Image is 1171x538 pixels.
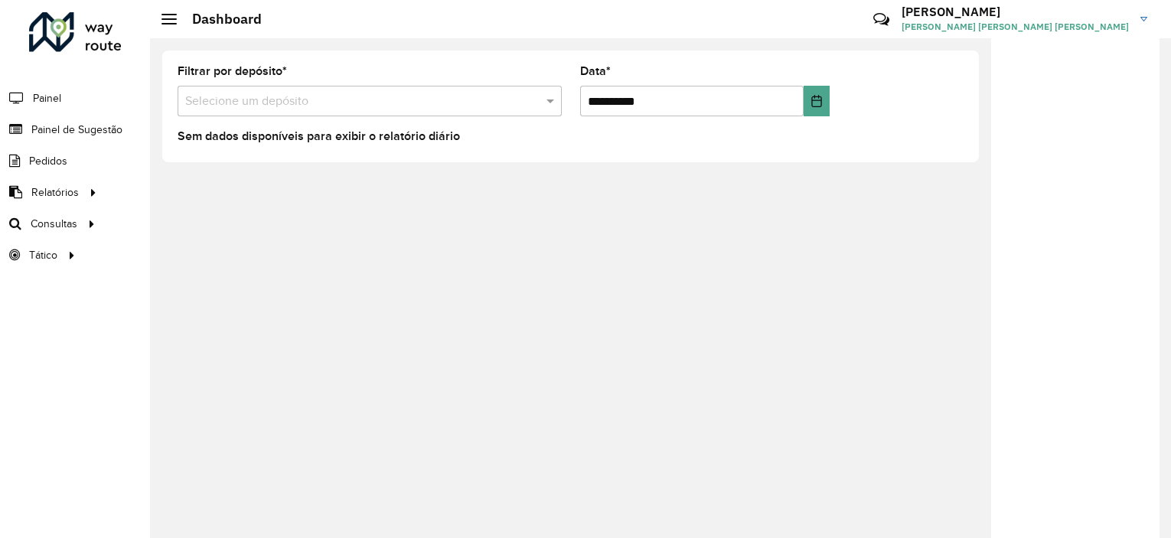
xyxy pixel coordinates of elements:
[31,184,79,201] span: Relatórios
[178,62,287,80] label: Filtrar por depósito
[804,86,830,116] button: Choose Date
[178,127,460,145] label: Sem dados disponíveis para exibir o relatório diário
[29,247,57,263] span: Tático
[865,3,898,36] a: Contato Rápido
[902,20,1129,34] span: [PERSON_NAME] [PERSON_NAME] [PERSON_NAME]
[902,5,1129,19] h3: [PERSON_NAME]
[33,90,61,106] span: Painel
[177,11,262,28] h2: Dashboard
[29,153,67,169] span: Pedidos
[31,122,122,138] span: Painel de Sugestão
[580,62,611,80] label: Data
[31,216,77,232] span: Consultas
